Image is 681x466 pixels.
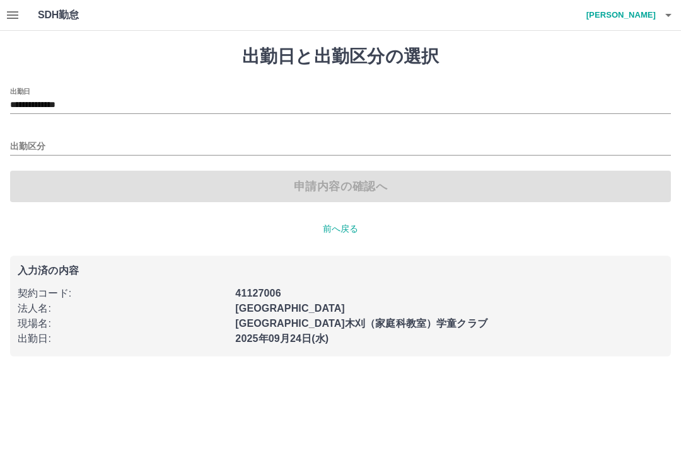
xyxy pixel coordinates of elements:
[10,46,671,67] h1: 出勤日と出勤区分の選択
[18,266,663,276] p: 入力済の内容
[10,86,30,96] label: 出勤日
[18,301,228,316] p: 法人名 :
[18,316,228,331] p: 現場名 :
[18,286,228,301] p: 契約コード :
[235,303,345,314] b: [GEOGRAPHIC_DATA]
[235,288,281,298] b: 41127006
[235,318,487,329] b: [GEOGRAPHIC_DATA]木刈（家庭科教室）学童クラブ
[235,333,329,344] b: 2025年09月24日(水)
[18,331,228,346] p: 出勤日 :
[10,222,671,236] p: 前へ戻る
